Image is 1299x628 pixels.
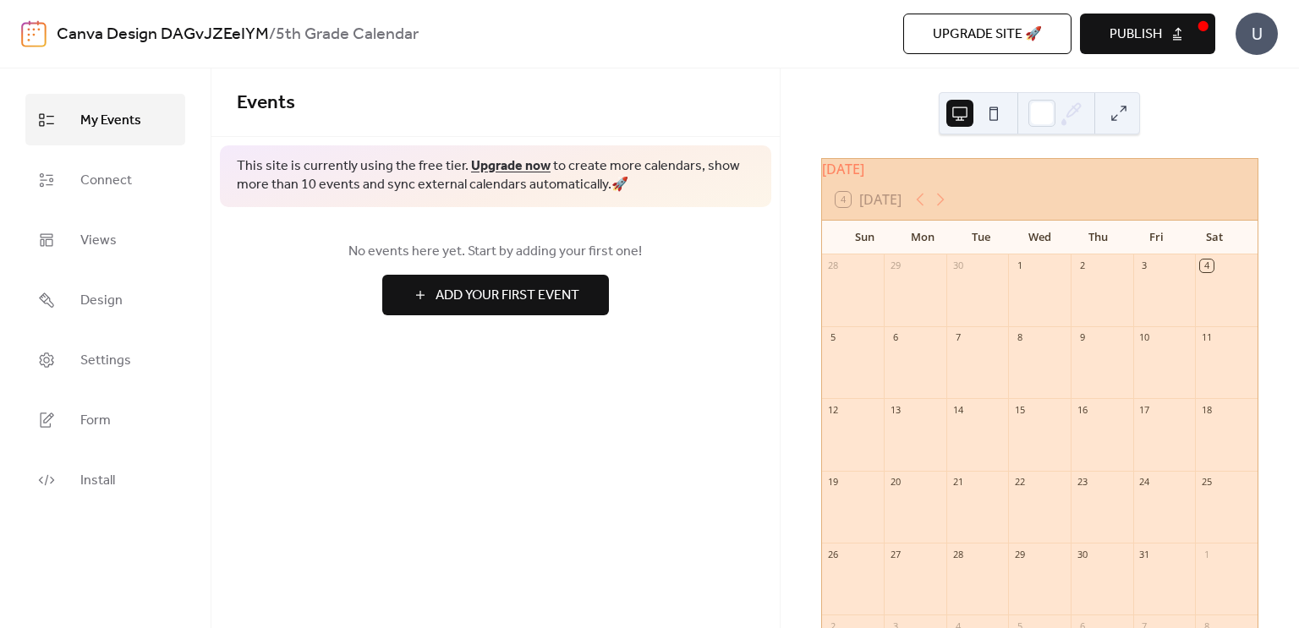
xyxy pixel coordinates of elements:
[436,286,579,306] span: Add Your First Event
[1013,331,1026,344] div: 8
[951,259,964,272] div: 30
[80,167,132,194] span: Connect
[1013,403,1026,416] div: 15
[382,275,609,315] button: Add Your First Event
[827,476,840,489] div: 19
[80,347,131,374] span: Settings
[951,548,964,560] div: 28
[894,221,952,254] div: Mon
[80,287,123,314] span: Design
[1069,221,1127,254] div: Thu
[951,403,964,416] div: 14
[25,154,185,205] a: Connect
[889,403,902,416] div: 13
[1138,476,1151,489] div: 24
[889,476,902,489] div: 20
[836,221,894,254] div: Sun
[1200,403,1213,416] div: 18
[827,259,840,272] div: 28
[25,94,185,145] a: My Events
[1013,259,1026,272] div: 1
[951,331,964,344] div: 7
[237,157,754,195] span: This site is currently using the free tier. to create more calendars, show more than 10 events an...
[951,476,964,489] div: 21
[1110,25,1162,45] span: Publish
[1138,331,1151,344] div: 10
[1200,259,1213,272] div: 4
[21,20,47,47] img: logo
[80,227,117,254] span: Views
[889,331,902,344] div: 6
[933,25,1042,45] span: Upgrade site 🚀
[1080,14,1215,54] button: Publish
[1076,331,1088,344] div: 9
[1076,548,1088,560] div: 30
[1127,221,1186,254] div: Fri
[25,334,185,385] a: Settings
[827,403,840,416] div: 12
[1011,221,1069,254] div: Wed
[237,85,295,122] span: Events
[80,107,141,134] span: My Events
[1186,221,1244,254] div: Sat
[1076,403,1088,416] div: 16
[276,19,419,51] b: 5th Grade Calendar
[25,454,185,505] a: Install
[1236,13,1278,55] div: U
[1200,476,1213,489] div: 25
[827,548,840,560] div: 26
[237,275,754,315] a: Add Your First Event
[903,14,1072,54] button: Upgrade site 🚀
[889,259,902,272] div: 29
[471,153,551,179] a: Upgrade now
[827,331,840,344] div: 5
[889,548,902,560] div: 27
[1138,259,1151,272] div: 3
[1013,476,1026,489] div: 22
[1076,259,1088,272] div: 2
[1200,548,1213,560] div: 1
[80,407,111,434] span: Form
[269,19,276,51] b: /
[25,394,185,445] a: Form
[25,274,185,325] a: Design
[822,159,1258,179] div: [DATE]
[952,221,1011,254] div: Tue
[1138,548,1151,560] div: 31
[237,242,754,262] span: No events here yet. Start by adding your first one!
[1138,403,1151,416] div: 17
[25,214,185,265] a: Views
[57,19,269,51] a: Canva Design DAGvJZEeIYM
[1076,476,1088,489] div: 23
[80,467,115,494] span: Install
[1200,331,1213,344] div: 11
[1013,548,1026,560] div: 29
